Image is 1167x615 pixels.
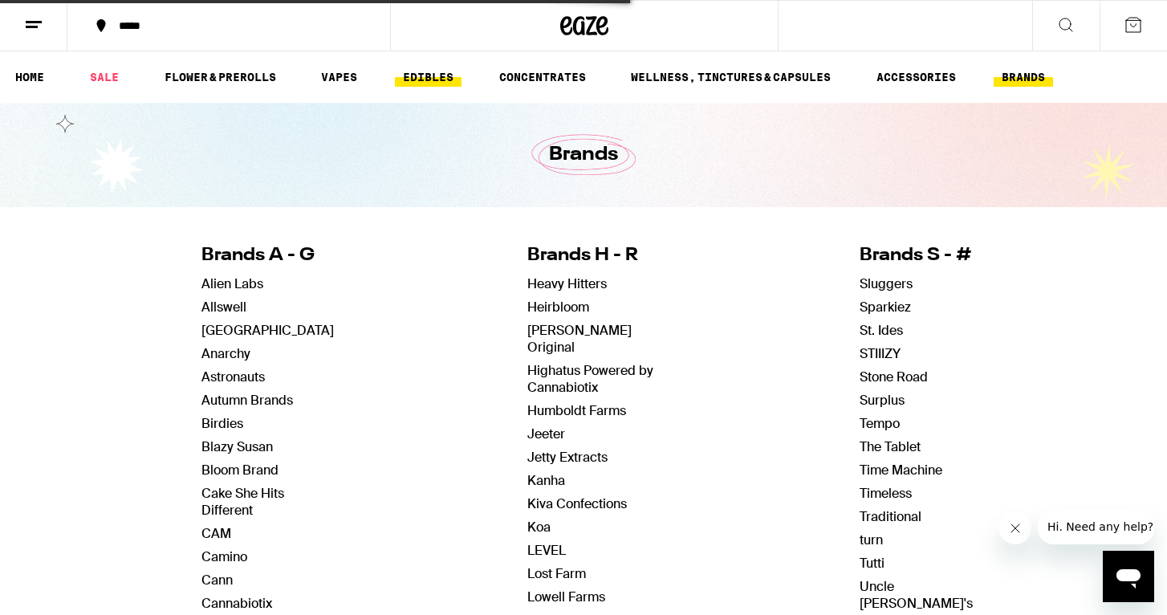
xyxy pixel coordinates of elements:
a: VAPES [313,67,365,87]
a: Tempo [860,415,900,432]
a: Tutti [860,555,884,572]
a: [PERSON_NAME] Original [527,322,632,356]
iframe: Message from company [1038,509,1154,544]
a: CAM [201,525,231,542]
a: FLOWER & PREROLLS [157,67,284,87]
a: STIIIZY [860,345,901,362]
a: Sparkiez [860,299,911,316]
h4: Brands H - R [527,243,666,268]
a: The Tablet [860,438,921,455]
a: Time Machine [860,462,942,479]
a: turn [860,532,883,548]
h4: Brands A - G [201,243,334,268]
a: Cann [201,572,233,589]
a: Surplus [860,392,905,409]
a: HOME [7,67,52,87]
a: Jeeter [527,426,565,442]
iframe: Button to launch messaging window [1103,551,1154,602]
a: Alien Labs [201,275,263,292]
a: Lost Farm [527,565,586,582]
a: CONCENTRATES [491,67,594,87]
a: [GEOGRAPHIC_DATA] [201,322,334,339]
h4: Brands S - # [860,243,973,268]
a: SALE [82,67,127,87]
a: Blazy Susan [201,438,273,455]
a: Heirbloom [527,299,589,316]
a: Cake She Hits Different [201,485,284,519]
a: Heavy Hitters [527,275,607,292]
a: Bloom Brand [201,462,279,479]
a: LEVEL [527,542,566,559]
a: Lowell Farms [527,589,605,605]
h1: Brands [549,141,618,169]
a: EDIBLES [395,67,462,87]
a: Jetty Extracts [527,449,608,466]
a: Uncle [PERSON_NAME]'s [860,578,973,612]
a: Timeless [860,485,912,502]
a: Astronauts [201,369,265,385]
a: Stone Road [860,369,928,385]
a: ACCESSORIES [868,67,964,87]
a: St. Ides [860,322,903,339]
a: Kiva Confections [527,495,627,512]
a: Highatus Powered by Cannabiotix [527,362,653,396]
a: BRANDS [994,67,1053,87]
iframe: Close message [999,512,1031,544]
a: Cannabiotix [201,595,272,612]
a: Kanha [527,472,565,489]
a: Allswell [201,299,246,316]
a: Sluggers [860,275,913,292]
a: Camino [201,548,247,565]
a: Humboldt Farms [527,402,626,419]
a: Autumn Brands [201,392,293,409]
a: Traditional [860,508,921,525]
a: Anarchy [201,345,250,362]
a: Birdies [201,415,243,432]
a: WELLNESS, TINCTURES & CAPSULES [623,67,839,87]
a: Koa [527,519,551,536]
